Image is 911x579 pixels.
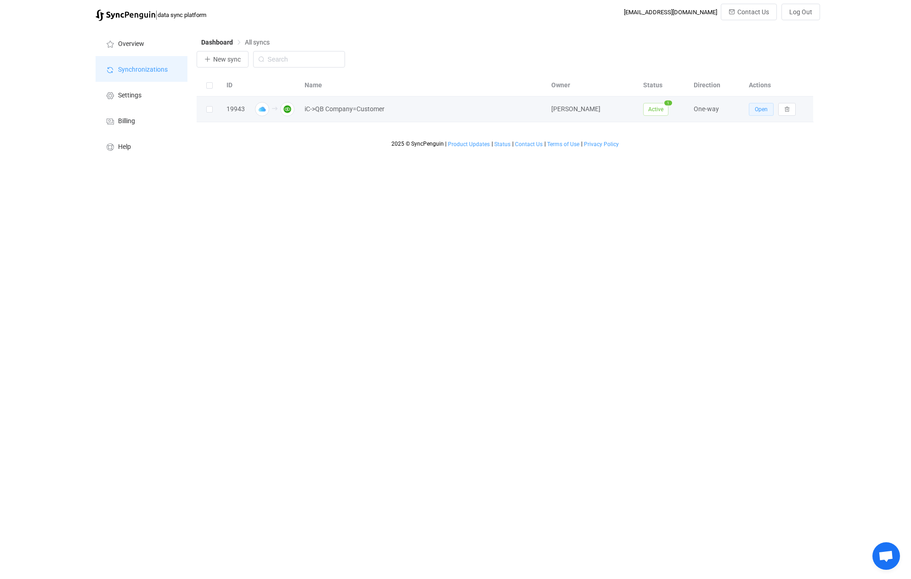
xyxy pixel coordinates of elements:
[494,141,510,148] span: Status
[721,4,777,20] button: Contact Us
[492,141,493,147] span: |
[547,141,579,148] span: Terms of Use
[96,10,155,21] img: syncpenguin.svg
[547,141,580,148] a: Terms of Use
[245,39,270,46] span: All syncs
[118,92,141,99] span: Settings
[448,141,490,148] span: Product Updates
[300,80,547,91] div: Name
[789,8,812,16] span: Log Out
[689,80,744,91] div: Direction
[749,105,774,113] a: Open
[255,102,269,116] img: icloud.png
[158,11,206,18] span: data sync platform
[96,108,187,133] a: Billing
[96,133,187,159] a: Help
[664,100,672,105] span: 1
[447,141,490,148] a: Product Updates
[201,39,233,46] span: Dashboard
[581,141,583,147] span: |
[222,80,249,91] div: ID
[872,542,900,570] div: Open chat
[547,80,639,91] div: Owner
[201,39,270,45] div: Breadcrumb
[96,82,187,108] a: Settings
[515,141,543,148] a: Contact Us
[445,141,447,147] span: |
[118,40,144,48] span: Overview
[643,103,668,116] span: Active
[583,141,619,148] a: Privacy Policy
[494,141,511,148] a: Status
[744,80,813,91] div: Actions
[305,104,385,114] span: iC->QB Company=Customer
[584,141,619,148] span: Privacy Policy
[96,8,206,21] a: |data sync platform
[197,51,249,68] button: New sync
[118,66,168,74] span: Synchronizations
[155,8,158,21] span: |
[749,103,774,116] button: Open
[96,56,187,82] a: Synchronizations
[639,80,689,91] div: Status
[544,141,546,147] span: |
[755,106,768,113] span: Open
[391,141,444,147] span: 2025 © SyncPenguin
[253,51,345,68] input: Search
[551,105,600,113] span: [PERSON_NAME]
[280,102,294,116] img: quickbooks.png
[118,143,131,151] span: Help
[624,9,717,16] div: [EMAIL_ADDRESS][DOMAIN_NAME]
[737,8,769,16] span: Contact Us
[512,141,514,147] span: |
[96,30,187,56] a: Overview
[213,56,241,63] span: New sync
[689,104,744,114] div: One-way
[781,4,820,20] button: Log Out
[118,118,135,125] span: Billing
[222,104,249,114] div: 19943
